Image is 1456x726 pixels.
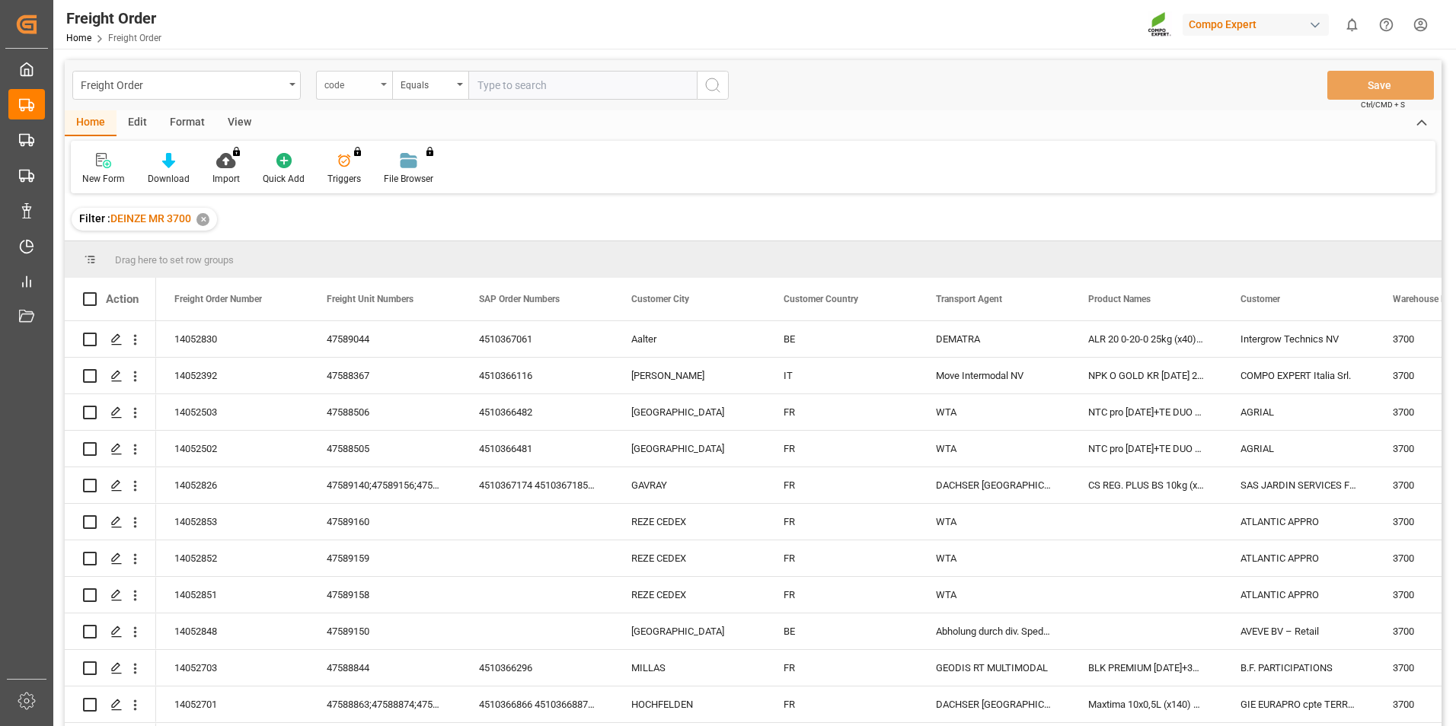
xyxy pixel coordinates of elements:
div: Press SPACE to select this row. [65,504,156,540]
div: REZE CEDEX [613,540,765,576]
div: 4510366481 [461,431,613,466]
div: 14052830 [156,321,308,357]
div: BE [765,321,918,357]
div: 47588844 [308,650,461,686]
div: Press SPACE to select this row. [65,686,156,723]
div: Press SPACE to select this row. [65,394,156,431]
div: IT [765,358,918,393]
span: Customer City [631,294,689,304]
div: [GEOGRAPHIC_DATA] [613,431,765,466]
div: 14052502 [156,431,308,466]
div: Intergrow Technics NV [1222,321,1375,357]
div: 47589159 [308,540,461,576]
div: AVEVE BV – Retail [1222,613,1375,649]
button: Help Center [1369,8,1403,42]
div: BLK PREMIUM [DATE]+3+TE 600kg BB [1070,650,1222,686]
div: 14052826 [156,467,308,503]
div: Home [65,110,117,136]
div: Press SPACE to select this row. [65,613,156,650]
div: 4510366866 4510366887 4510366761 4510366893 4510366789 4510365177 4510366888 4510366882 [461,686,613,722]
div: AGRIAL [1222,394,1375,430]
div: Press SPACE to select this row. [65,358,156,394]
div: FR [765,577,918,613]
button: open menu [316,71,392,100]
div: 4510366296 [461,650,613,686]
div: 47588506 [308,394,461,430]
div: [GEOGRAPHIC_DATA] [613,394,765,430]
div: Quick Add [263,172,305,186]
div: Freight Order [81,75,284,94]
span: Filter : [79,212,110,224]
div: WTA [918,540,1070,576]
div: FR [765,394,918,430]
div: WTA [918,431,1070,466]
div: GIE EURAPRO cpte TERRAGREEN [1222,686,1375,722]
div: Aalter [613,321,765,357]
div: FR [765,467,918,503]
div: NPK O GOLD KR [DATE] 25kg (x60) IT [1070,358,1222,393]
div: Download [148,172,190,186]
div: 4510367174 4510367185 4510367162 4510367071 [461,467,613,503]
div: 4510366482 [461,394,613,430]
div: FR [765,650,918,686]
span: Customer Country [784,294,858,304]
div: code [324,75,376,92]
div: ATLANTIC APPRO [1222,577,1375,613]
span: Freight Order Number [174,294,262,304]
button: Save [1327,71,1434,100]
div: 47589160 [308,504,461,540]
div: ✕ [196,213,209,226]
span: Product Names [1088,294,1151,304]
div: Equals [401,75,452,92]
div: FR [765,686,918,722]
span: Drag here to set row groups [115,254,234,266]
div: 14052853 [156,504,308,540]
div: Press SPACE to select this row. [65,577,156,613]
div: AGRIAL [1222,431,1375,466]
span: Freight Unit Numbers [327,294,413,304]
div: Press SPACE to select this row. [65,321,156,358]
div: 14052701 [156,686,308,722]
div: B.F. PARTICIPATIONS [1222,650,1375,686]
div: SAS JARDIN SERVICES FOURNITURES [1222,467,1375,503]
div: WTA [918,504,1070,540]
div: FR [765,504,918,540]
div: WTA [918,577,1070,613]
div: Action [106,292,139,306]
div: 14052503 [156,394,308,430]
input: Type to search [468,71,697,100]
button: Compo Expert [1183,10,1335,39]
div: [GEOGRAPHIC_DATA] [613,613,765,649]
div: MILLAS [613,650,765,686]
div: Compo Expert [1183,14,1329,36]
div: ATLANTIC APPRO [1222,540,1375,576]
div: NTC pro [DATE]+TE DUO 600kg BB [1070,431,1222,466]
div: 47588505 [308,431,461,466]
div: [PERSON_NAME] [613,358,765,393]
div: COMPO EXPERT Italia Srl. [1222,358,1375,393]
div: 47589044 [308,321,461,357]
div: DACHSER [GEOGRAPHIC_DATA] N.V./S.A [918,686,1070,722]
div: 14052851 [156,577,308,613]
div: 4510367061 [461,321,613,357]
div: REZE CEDEX [613,577,765,613]
span: DEINZE MR 3700 [110,212,191,224]
div: GEODIS RT MULTIMODAL [918,650,1070,686]
div: Maxtima 10x0,5L (x140) FRPOMAX 5LBFL FET SL 10L (x60) FR,DE;DEVATOL 10L (x40);Finalsan 10L (x40);... [1070,686,1222,722]
div: GAVRAY [613,467,765,503]
span: Customer [1240,294,1280,304]
div: FR [765,431,918,466]
div: 47589158 [308,577,461,613]
div: BE [765,613,918,649]
button: open menu [392,71,468,100]
div: NTC pro [DATE]+TE DUO 600kg BB [1070,394,1222,430]
div: Format [158,110,216,136]
div: 47589140;47589156;47589134;47589125 [308,467,461,503]
div: 14052392 [156,358,308,393]
div: Press SPACE to select this row. [65,431,156,467]
div: 14052703 [156,650,308,686]
div: Move Intermodal NV [918,358,1070,393]
div: ALR 20 0-20-0 25kg (x40) INT;FET Combi 1 16x1kg (x40) BE,FR;Karisol 25kg (x40) FR;NTC PREMIUM [DA... [1070,321,1222,357]
div: 4510366116 [461,358,613,393]
div: DEMATRA [918,321,1070,357]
